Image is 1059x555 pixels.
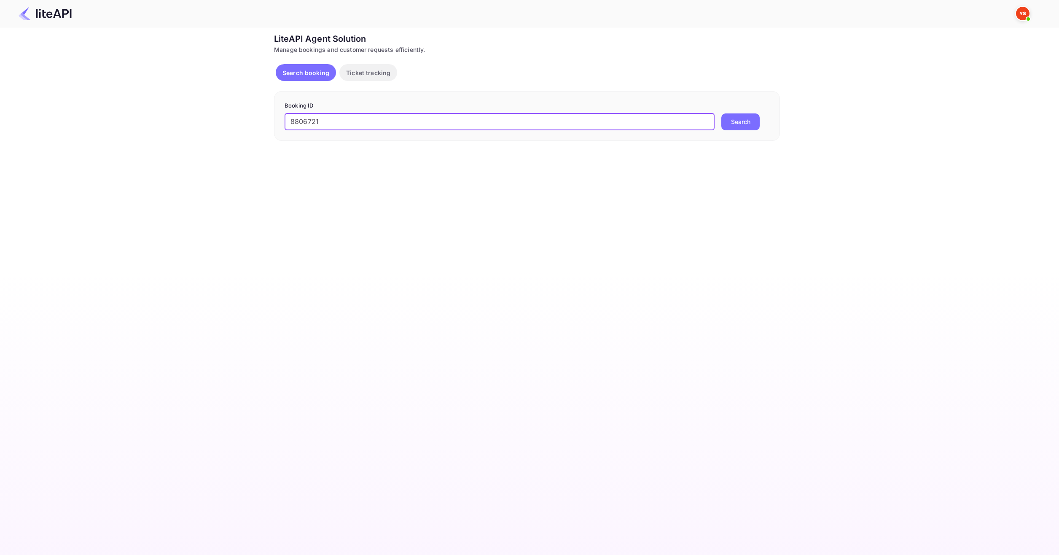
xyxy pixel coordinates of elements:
input: Enter Booking ID (e.g., 63782194) [285,113,715,130]
div: LiteAPI Agent Solution [274,32,780,45]
p: Search booking [282,68,329,77]
img: Yandex Support [1016,7,1029,20]
button: Search [721,113,760,130]
img: LiteAPI Logo [19,7,72,20]
p: Booking ID [285,102,769,110]
div: Manage bookings and customer requests efficiently. [274,45,780,54]
p: Ticket tracking [346,68,390,77]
